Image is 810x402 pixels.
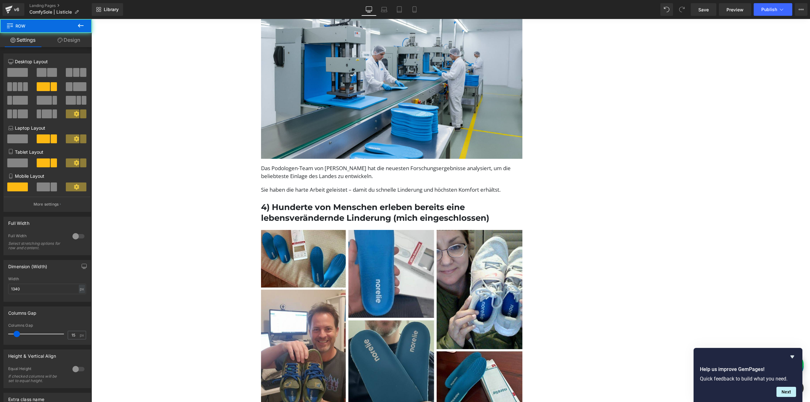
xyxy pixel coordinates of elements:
div: Columns Gap [8,323,86,328]
button: Undo [660,3,673,16]
button: Redo [676,3,688,16]
a: Laptop [377,3,392,16]
div: px [79,285,85,293]
p: Mobile Layout [8,173,86,179]
div: If checked columns will be set to equal height. [8,374,65,383]
div: Dimension (Width) [8,260,47,269]
div: Extra class name [8,393,44,402]
a: Landing Pages [29,3,92,8]
p: Desktop Layout [8,58,86,65]
div: Full Width [8,233,66,240]
span: Save [698,6,709,13]
div: v6 [13,5,21,14]
p: Quick feedback to build what you need. [700,376,796,382]
p: Tablet Layout [8,149,86,155]
div: Equal Height [8,366,66,373]
a: New Library [92,3,123,16]
div: Help us improve GemPages! [700,353,796,397]
p: Das Podologen-Team von [PERSON_NAME] hat die neuesten Forschungsergebnisse analysiert, um die bel... [170,145,431,161]
a: Design [46,33,92,47]
h2: Help us improve GemPages! [700,366,796,373]
a: Mobile [407,3,422,16]
span: px [80,333,85,337]
button: Next question [776,387,796,397]
span: Row [6,19,70,33]
button: More settings [4,197,90,212]
button: Publish [754,3,792,16]
div: Columns Gap [8,307,36,316]
h1: 4) Hunderte von Menschen erleben bereits eine lebensverändernde Linderung (mich eingeschlossen) [170,183,431,205]
a: v6 [3,3,24,16]
a: Desktop [361,3,377,16]
p: More settings [34,201,59,207]
a: Tablet [392,3,407,16]
span: Publish [761,7,777,12]
button: Open chat window [692,337,712,358]
div: Full Width [8,217,29,226]
span: ComfySole | Listicle [29,9,72,15]
p: Sie haben die harte Arbeit geleistet – damit du schnelle Linderung und höchsten Komfort erhältst. [170,167,431,175]
button: Hide survey [788,353,796,361]
button: More [795,3,807,16]
p: Laptop Layout [8,125,86,131]
a: Preview [719,3,751,16]
span: Preview [726,6,744,13]
div: Height & Vertical Align [8,350,56,359]
input: auto [8,284,86,294]
div: Width [8,277,86,281]
div: Select stretching options for row and content. [8,241,65,250]
span: Library [104,7,119,12]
